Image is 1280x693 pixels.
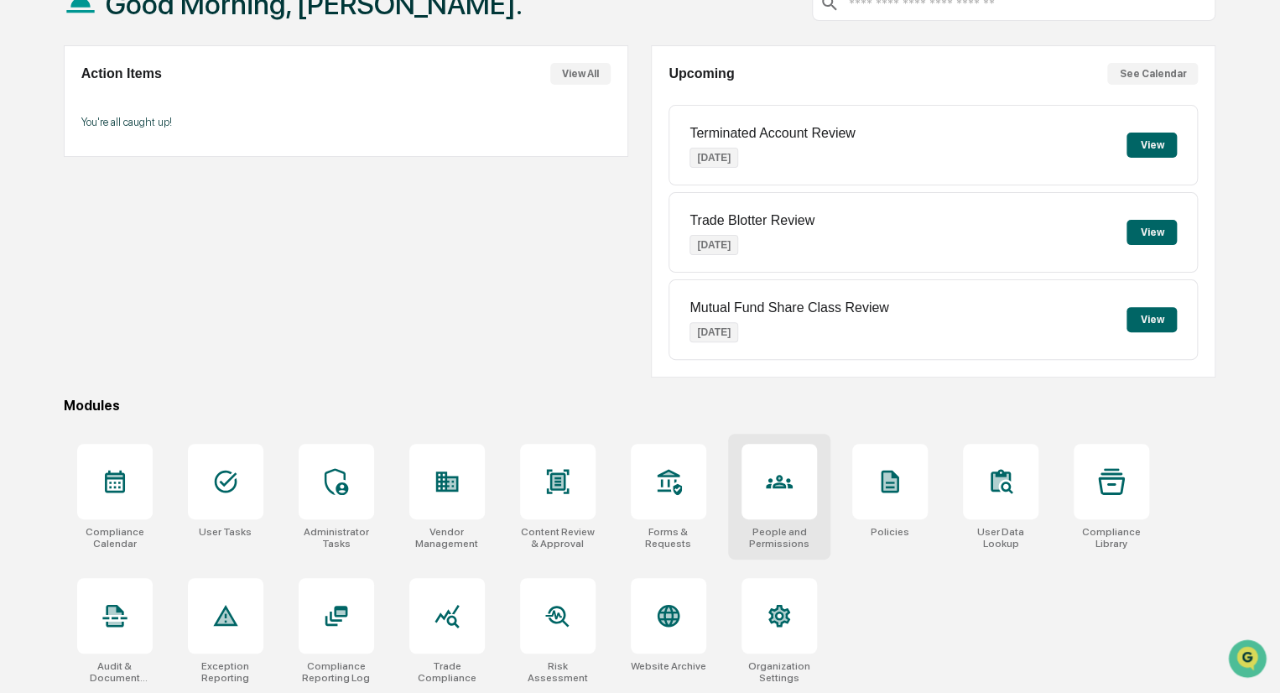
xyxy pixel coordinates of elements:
[871,526,909,538] div: Policies
[17,213,30,227] div: 🖐️
[689,213,814,228] p: Trade Blotter Review
[138,211,208,228] span: Attestations
[122,213,135,227] div: 🗄️
[689,235,738,255] p: [DATE]
[520,526,596,550] div: Content Review & Approval
[34,211,108,228] span: Preclearance
[10,237,112,267] a: 🔎Data Lookup
[520,660,596,684] div: Risk Assessment
[550,63,611,85] button: View All
[689,322,738,342] p: [DATE]
[1074,526,1149,550] div: Compliance Library
[1127,307,1177,332] button: View
[689,300,888,315] p: Mutual Fund Share Class Review
[17,35,305,62] p: How can we help?
[689,126,855,141] p: Terminated Account Review
[1107,63,1198,85] button: See Calendar
[631,526,706,550] div: Forms & Requests
[17,128,47,159] img: 1746055101610-c473b297-6a78-478c-a979-82029cc54cd1
[1127,220,1177,245] button: View
[188,660,263,684] div: Exception Reporting
[741,660,817,684] div: Organization Settings
[669,66,734,81] h2: Upcoming
[299,660,374,684] div: Compliance Reporting Log
[963,526,1038,550] div: User Data Lookup
[77,526,153,550] div: Compliance Calendar
[285,133,305,154] button: Start new chat
[167,284,203,297] span: Pylon
[689,148,738,168] p: [DATE]
[199,526,252,538] div: User Tasks
[64,398,1215,414] div: Modules
[409,660,485,684] div: Trade Compliance
[77,660,153,684] div: Audit & Document Logs
[57,145,212,159] div: We're available if you need us!
[115,205,215,235] a: 🗄️Attestations
[34,243,106,260] span: Data Lookup
[631,660,706,672] div: Website Archive
[10,205,115,235] a: 🖐️Preclearance
[81,116,611,128] p: You're all caught up!
[81,66,162,81] h2: Action Items
[299,526,374,550] div: Administrator Tasks
[17,245,30,258] div: 🔎
[741,526,817,550] div: People and Permissions
[409,526,485,550] div: Vendor Management
[1226,638,1272,683] iframe: Open customer support
[1127,133,1177,158] button: View
[118,284,203,297] a: Powered byPylon
[57,128,275,145] div: Start new chat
